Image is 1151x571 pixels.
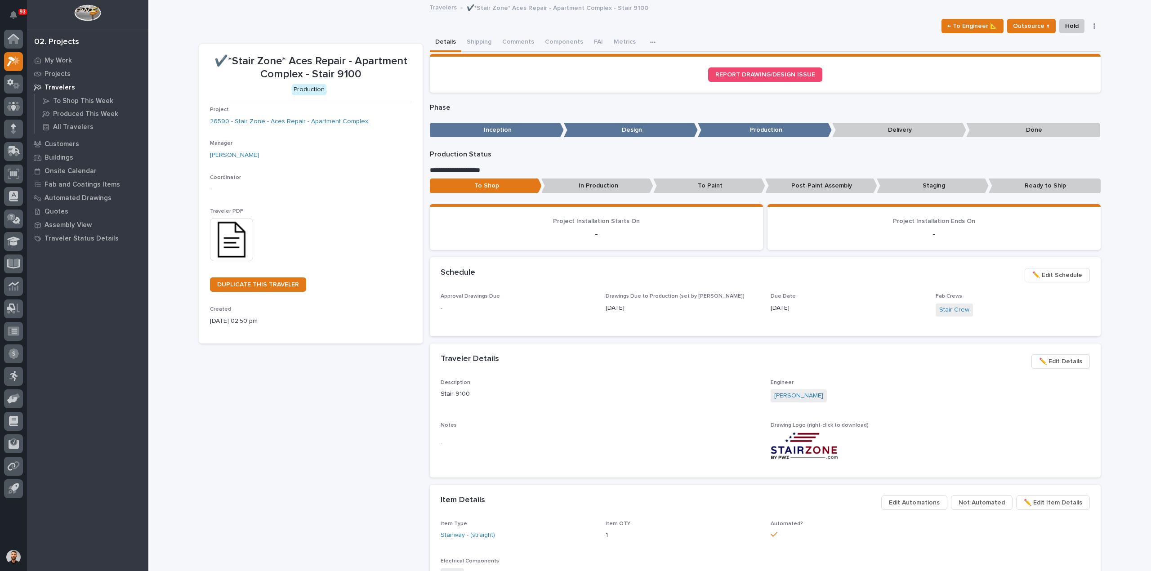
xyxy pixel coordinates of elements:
span: Approval Drawings Due [441,294,500,299]
button: ✏️ Edit Schedule [1025,268,1090,282]
p: Assembly View [45,221,92,229]
p: [DATE] 02:50 pm [210,317,412,326]
span: Description [441,380,470,385]
span: Not Automated [959,497,1005,508]
h2: Item Details [441,495,485,505]
p: To Shop This Week [53,97,113,105]
p: Post-Paint Assembly [765,178,877,193]
span: Due Date [771,294,796,299]
button: Outsource ↑ [1007,19,1056,33]
span: Edit Automations [889,497,940,508]
a: REPORT DRAWING/DESIGN ISSUE [708,67,822,82]
p: Travelers [45,84,75,92]
span: Project [210,107,229,112]
p: Production [698,123,832,138]
span: Created [210,307,231,312]
p: Projects [45,70,71,78]
button: ✏️ Edit Details [1031,354,1090,369]
p: [DATE] [771,303,925,313]
a: Onsite Calendar [27,164,148,178]
button: users-avatar [4,548,23,567]
a: Customers [27,137,148,151]
img: 46e3ani9HPGqSf7QpXv0S_rKXC93ilQSeuESPfVozxU [771,432,838,459]
button: Edit Automations [881,495,947,510]
span: Coordinator [210,175,241,180]
p: Produced This Week [53,110,118,118]
p: - [441,303,595,313]
a: Travelers [27,80,148,94]
p: - [778,228,1090,239]
a: All Travelers [35,120,148,133]
a: Stairway - (straight) [441,531,495,540]
a: 26590 - Stair Zone - Aces Repair - Apartment Complex [210,117,368,126]
p: Production Status [430,150,1101,159]
p: Customers [45,140,79,148]
div: Production [292,84,326,95]
button: Comments [497,33,540,52]
a: [PERSON_NAME] [210,151,259,160]
p: Delivery [832,123,966,138]
p: Phase [430,103,1101,112]
img: Workspace Logo [74,4,101,21]
button: ✏️ Edit Item Details [1016,495,1090,510]
a: My Work [27,54,148,67]
p: My Work [45,57,72,65]
span: Notes [441,423,457,428]
a: Travelers [429,2,457,12]
p: [DATE] [606,303,760,313]
span: Drawing Logo (right-click to download) [771,423,869,428]
a: Traveler Status Details [27,232,148,245]
p: 1 [606,531,760,540]
p: Traveler Status Details [45,235,119,243]
h2: Schedule [441,268,475,278]
span: Drawings Due to Production (set by [PERSON_NAME]) [606,294,745,299]
a: Quotes [27,205,148,218]
a: Stair Crew [939,305,969,315]
a: Projects [27,67,148,80]
p: Inception [430,123,564,138]
span: Project Installation Ends On [893,218,975,224]
p: 93 [20,9,26,15]
button: Shipping [461,33,497,52]
a: Automated Drawings [27,191,148,205]
button: Hold [1059,19,1084,33]
p: Buildings [45,154,73,162]
p: Automated Drawings [45,194,112,202]
p: In Production [541,178,653,193]
div: 02. Projects [34,37,79,47]
a: Fab and Coatings Items [27,178,148,191]
div: Notifications93 [11,11,23,25]
button: Details [430,33,461,52]
span: Fab Crews [936,294,962,299]
a: Assembly View [27,218,148,232]
button: Not Automated [951,495,1013,510]
span: Item Type [441,521,467,526]
p: - [210,184,412,194]
button: Metrics [608,33,641,52]
span: DUPLICATE THIS TRAVELER [217,281,299,288]
p: Ready to Ship [989,178,1101,193]
span: ✏️ Edit Schedule [1032,270,1082,281]
span: Project Installation Starts On [553,218,640,224]
a: To Shop This Week [35,94,148,107]
p: To Paint [653,178,765,193]
button: Notifications [4,5,23,24]
span: ✏️ Edit Item Details [1024,497,1082,508]
p: Done [966,123,1100,138]
span: Traveler PDF [210,209,243,214]
a: [PERSON_NAME] [774,391,823,401]
p: Stair 9100 [441,389,760,399]
p: - [441,438,760,448]
span: ✏️ Edit Details [1039,356,1082,367]
p: Staging [877,178,989,193]
a: DUPLICATE THIS TRAVELER [210,277,306,292]
span: Engineer [771,380,794,385]
a: Produced This Week [35,107,148,120]
span: REPORT DRAWING/DESIGN ISSUE [715,71,815,78]
p: Fab and Coatings Items [45,181,120,189]
button: FAI [589,33,608,52]
p: Onsite Calendar [45,167,97,175]
span: Electrical Components [441,558,499,564]
p: To Shop [430,178,542,193]
span: Manager [210,141,232,146]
